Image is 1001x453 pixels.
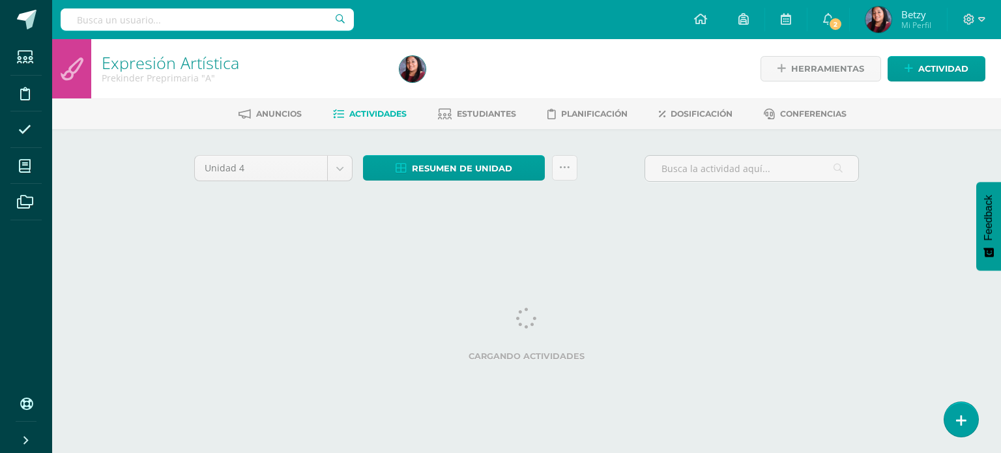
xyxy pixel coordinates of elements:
[983,195,994,241] span: Feedback
[780,109,847,119] span: Conferencias
[61,8,354,31] input: Busca un usuario...
[671,109,733,119] span: Dosificación
[918,57,968,81] span: Actividad
[761,56,881,81] a: Herramientas
[888,56,985,81] a: Actividad
[976,182,1001,270] button: Feedback - Mostrar encuesta
[349,109,407,119] span: Actividades
[195,156,352,181] a: Unidad 4
[791,57,864,81] span: Herramientas
[828,17,843,31] span: 2
[239,104,302,124] a: Anuncios
[561,109,628,119] span: Planificación
[333,104,407,124] a: Actividades
[256,109,302,119] span: Anuncios
[901,20,931,31] span: Mi Perfil
[438,104,516,124] a: Estudiantes
[645,156,858,181] input: Busca la actividad aquí...
[102,53,384,72] h1: Expresión Artística
[764,104,847,124] a: Conferencias
[659,104,733,124] a: Dosificación
[102,51,239,74] a: Expresión Artística
[547,104,628,124] a: Planificación
[205,156,317,181] span: Unidad 4
[457,109,516,119] span: Estudiantes
[102,72,384,84] div: Prekinder Preprimaria 'A'
[412,156,512,181] span: Resumen de unidad
[901,8,931,21] span: Betzy
[865,7,892,33] img: e3ef1c2e9fb4cf0091d72784ffee823d.png
[194,351,859,361] label: Cargando actividades
[399,56,426,82] img: e3ef1c2e9fb4cf0091d72784ffee823d.png
[363,155,545,181] a: Resumen de unidad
